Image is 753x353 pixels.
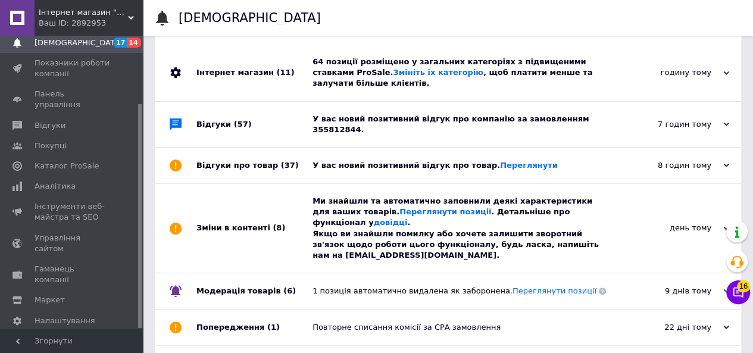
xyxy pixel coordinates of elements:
[610,160,729,171] div: 8 годин тому
[35,161,99,171] span: Каталог ProSale
[726,280,750,304] button: Чат з покупцем16
[313,286,610,296] div: 1 позиція автоматично видалена як заборонена.
[313,322,610,333] div: Повторне списання комісії за СРА замовлення
[113,38,127,48] span: 17
[610,119,729,130] div: 7 годин тому
[281,161,299,170] span: (37)
[35,295,65,305] span: Маркет
[513,286,596,295] a: Переглянути позиції
[273,223,285,232] span: (8)
[196,148,313,183] div: Відгуки про товар
[127,38,140,48] span: 14
[39,18,143,29] div: Ваш ID: 2892953
[283,286,296,295] span: (6)
[35,201,110,223] span: Інструменти веб-майстра та SEO
[313,196,610,261] div: Ми знайшли та автоматично заповнили деякі характеристики для ваших товарів. . Детальніше про функ...
[313,160,610,171] div: У вас новий позитивний відгук про товар.
[35,233,110,254] span: Управління сайтом
[313,57,610,89] div: 64 позиції розміщено у загальних категоріях з підвищеними ставками ProSale. , щоб платити менше т...
[373,218,407,227] a: довідці
[393,68,483,77] a: Змініть їх категорію
[196,184,313,273] div: Зміни в контенті
[35,315,95,326] span: Налаштування
[35,264,110,285] span: Гаманець компанії
[35,181,76,192] span: Аналітика
[35,58,110,79] span: Показники роботи компанії
[610,67,729,78] div: годину тому
[196,45,313,101] div: Інтернет магазин
[610,223,729,233] div: день тому
[737,280,750,292] span: 16
[35,89,110,110] span: Панель управління
[179,11,321,25] h1: [DEMOGRAPHIC_DATA]
[313,114,610,135] div: У вас новий позитивний відгук про компанію за замовленням 355812844.
[610,322,729,333] div: 22 дні тому
[610,286,729,296] div: 9 днів тому
[196,310,313,345] div: Попередження
[196,273,313,309] div: Модерація товарів
[276,68,294,77] span: (11)
[35,120,65,131] span: Відгуки
[399,207,491,216] a: Переглянути позиції
[234,120,252,129] span: (57)
[35,38,123,48] span: [DEMOGRAPHIC_DATA]
[39,7,128,18] span: Інтернет магазин "МК"
[35,140,67,151] span: Покупці
[267,323,280,332] span: (1)
[196,102,313,147] div: Відгуки
[500,161,558,170] a: Переглянути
